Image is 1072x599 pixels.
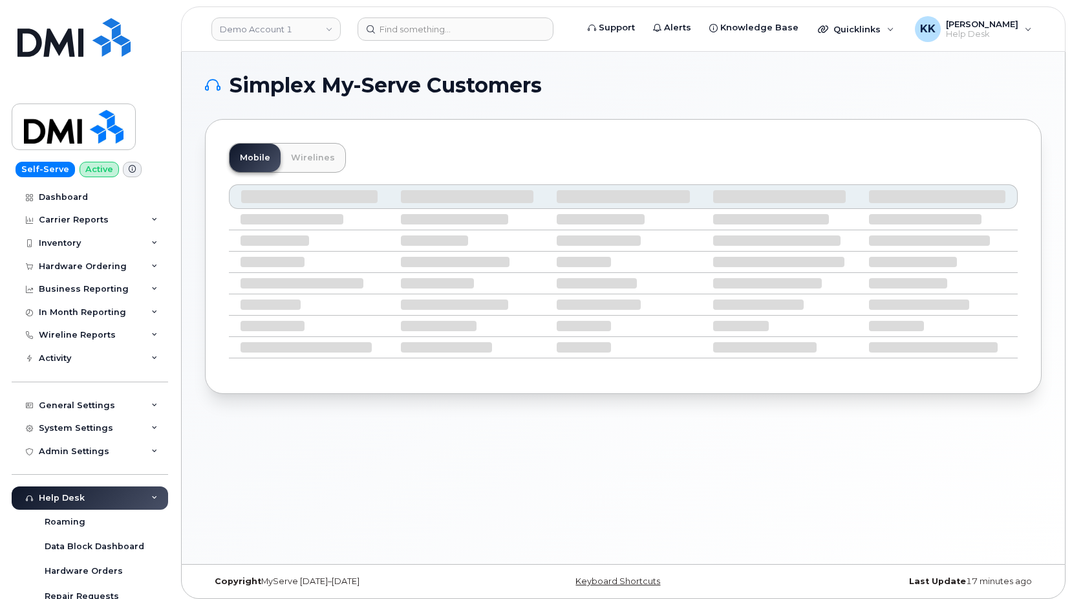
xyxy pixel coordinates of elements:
[763,576,1042,587] div: 17 minutes ago
[215,576,261,586] strong: Copyright
[575,576,660,586] a: Keyboard Shortcuts
[281,144,345,172] a: Wirelines
[205,576,484,587] div: MyServe [DATE]–[DATE]
[230,76,542,95] span: Simplex My-Serve Customers
[230,144,281,172] a: Mobile
[909,576,966,586] strong: Last Update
